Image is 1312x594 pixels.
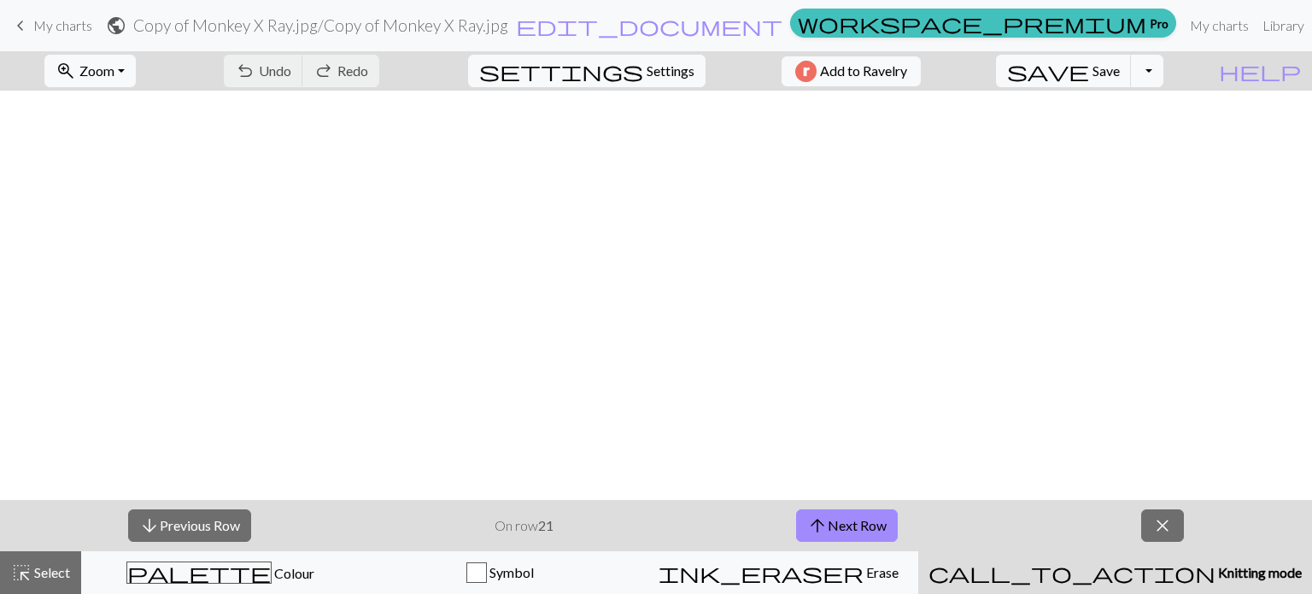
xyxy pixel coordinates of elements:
[79,62,114,79] span: Zoom
[468,55,706,87] button: SettingsSettings
[1152,514,1173,538] span: close
[820,61,907,82] span: Add to Ravelry
[790,9,1176,38] a: Pro
[44,55,136,87] button: Zoom
[127,561,271,585] span: palette
[798,11,1146,35] span: workspace_premium
[10,11,92,40] a: My charts
[996,55,1132,87] button: Save
[1215,564,1302,580] span: Knitting mode
[32,564,70,580] span: Select
[918,551,1312,594] button: Knitting mode
[516,14,782,38] span: edit_document
[1183,9,1256,43] a: My charts
[639,551,918,594] button: Erase
[81,551,360,594] button: Colour
[56,59,76,83] span: zoom_in
[33,17,92,33] span: My charts
[807,514,828,538] span: arrow_upward
[106,14,126,38] span: public
[133,15,508,35] h2: Copy of Monkey X Ray.jpg / Copy of Monkey X Ray.jpg
[796,509,898,542] button: Next Row
[1092,62,1120,79] span: Save
[782,56,921,86] button: Add to Ravelry
[864,564,899,580] span: Erase
[10,14,31,38] span: keyboard_arrow_left
[479,59,643,83] span: settings
[11,561,32,585] span: highlight_alt
[1256,9,1311,43] a: Library
[928,561,1215,585] span: call_to_action
[479,61,643,81] i: Settings
[1007,59,1089,83] span: save
[487,564,534,580] span: Symbol
[538,517,553,533] strong: 21
[272,565,314,581] span: Colour
[1219,59,1301,83] span: help
[495,515,553,536] p: On row
[360,551,640,594] button: Symbol
[659,561,864,585] span: ink_eraser
[795,61,817,82] img: Ravelry
[139,514,160,538] span: arrow_downward
[647,61,694,81] span: Settings
[128,509,251,542] button: Previous Row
